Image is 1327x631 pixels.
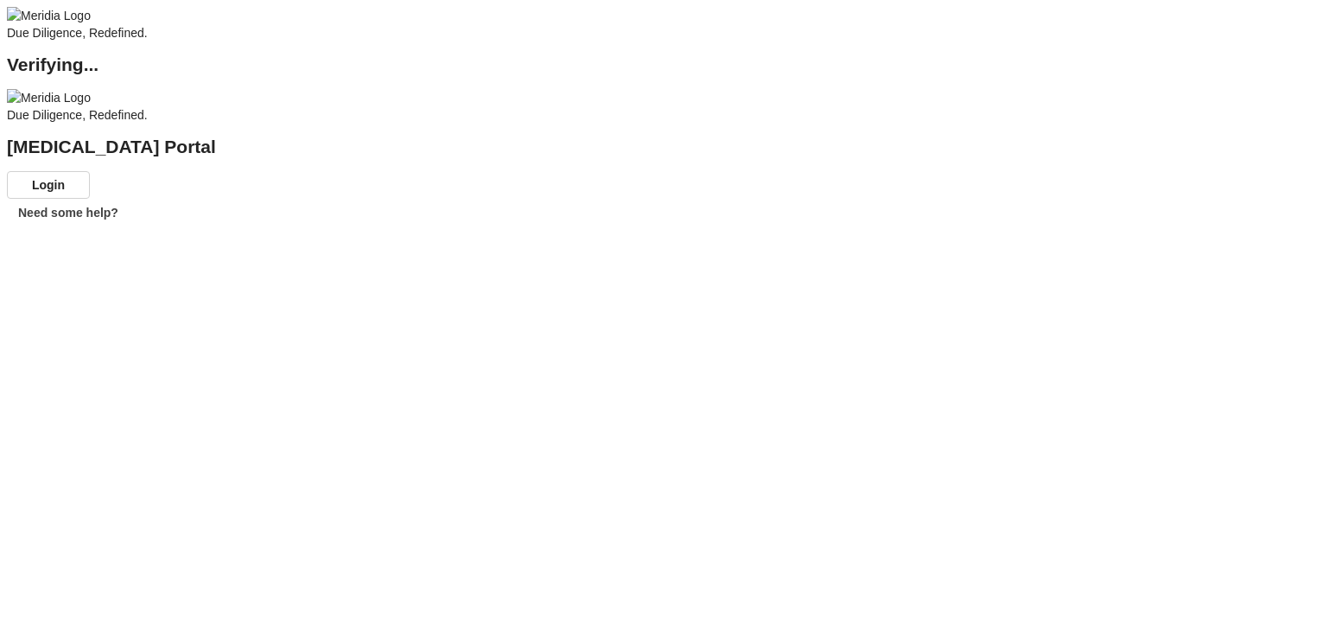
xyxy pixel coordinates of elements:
[7,199,130,226] button: Need some help?
[7,89,91,106] img: Meridia Logo
[7,7,91,24] img: Meridia Logo
[7,108,148,122] span: Due Diligence, Redefined.
[7,56,1320,73] h2: Verifying...
[7,171,90,199] button: Login
[7,26,148,40] span: Due Diligence, Redefined.
[7,138,1320,156] h2: [MEDICAL_DATA] Portal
